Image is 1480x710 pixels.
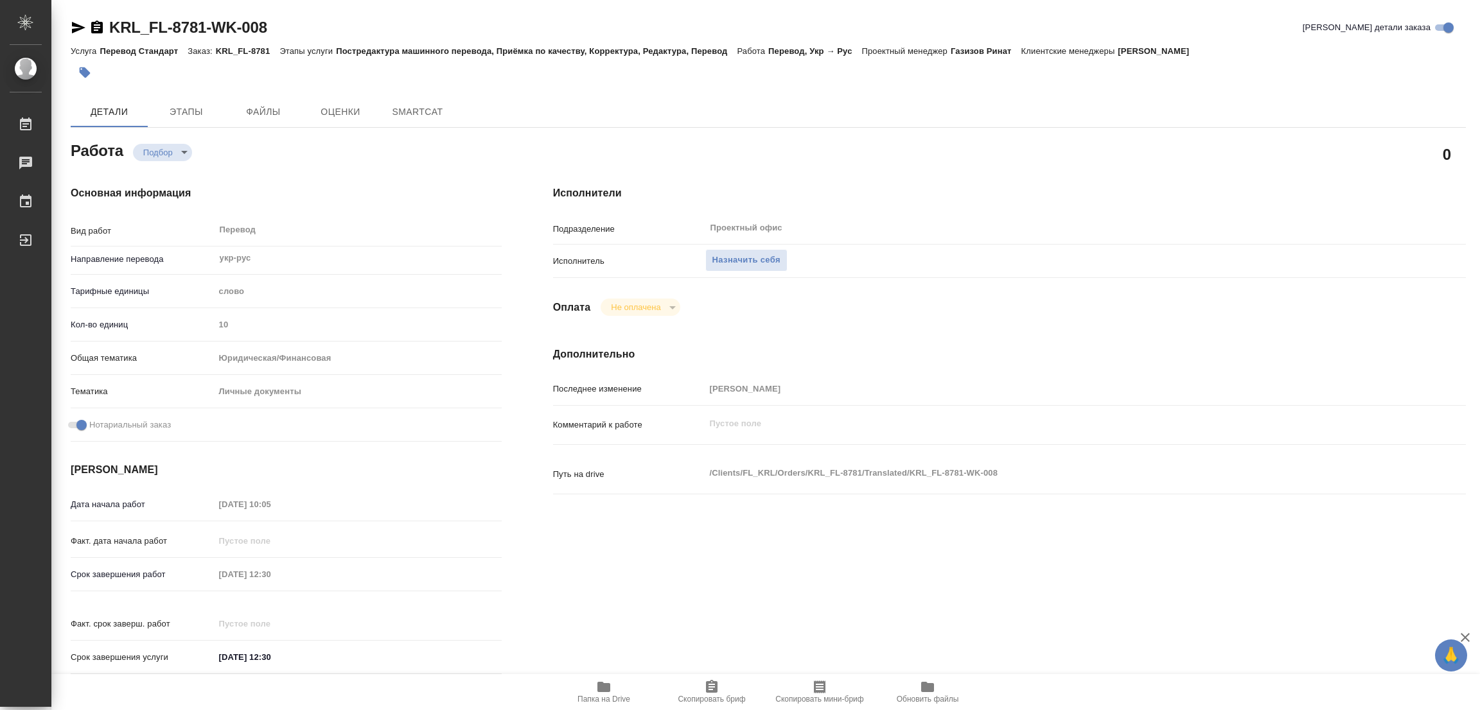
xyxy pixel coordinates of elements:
button: Обновить файлы [874,674,982,710]
button: Скопировать ссылку для ЯМессенджера [71,20,86,35]
p: Перевод, Укр → Рус [768,46,861,56]
p: Путь на drive [553,468,705,481]
button: Назначить себя [705,249,788,272]
p: Срок завершения услуги [71,651,215,664]
p: Работа [737,46,768,56]
button: Скопировать ссылку [89,20,105,35]
span: Папка на Drive [577,695,630,704]
button: Подбор [139,147,177,158]
input: ✎ Введи что-нибудь [215,648,327,666]
span: 🙏 [1440,642,1462,669]
h4: Дополнительно [553,347,1466,362]
a: KRL_FL-8781-WK-008 [109,19,267,36]
h4: Основная информация [71,186,502,201]
p: Кол-во единиц [71,318,215,331]
p: Факт. дата начала работ [71,535,215,548]
p: Проектный менеджер [862,46,951,56]
span: Обновить файлы [897,695,959,704]
button: Скопировать мини-бриф [766,674,874,710]
span: Скопировать мини-бриф [775,695,863,704]
p: Исполнитель [553,255,705,268]
span: SmartCat [387,104,448,120]
h2: Работа [71,138,123,161]
p: Клиентские менеджеры [1021,46,1118,56]
p: Подразделение [553,223,705,236]
div: слово [215,281,502,302]
p: Тарифные единицы [71,285,215,298]
input: Пустое поле [215,565,327,584]
p: KRL_FL-8781 [216,46,280,56]
p: Постредактура машинного перевода, Приёмка по качеству, Корректура, Редактура, Перевод [336,46,737,56]
p: [PERSON_NAME] [1118,46,1199,56]
p: Вид работ [71,225,215,238]
p: Заказ: [188,46,215,56]
button: Добавить тэг [71,58,99,87]
p: Перевод Стандарт [100,46,188,56]
input: Пустое поле [215,532,327,550]
input: Пустое поле [705,379,1390,398]
p: Услуга [71,46,100,56]
input: Пустое поле [215,315,502,334]
p: Газизов Ринат [951,46,1021,56]
h2: 0 [1443,143,1451,165]
div: Подбор [601,299,680,316]
p: Последнее изменение [553,383,705,395]
div: Личные документы [215,381,502,403]
p: Комментарий к работе [553,419,705,431]
p: Дата начала работ [71,498,215,511]
textarea: /Clients/FL_KRL/Orders/KRL_FL-8781/Translated/KRL_FL-8781-WK-008 [705,462,1390,484]
button: 🙏 [1435,639,1467,671]
span: Этапы [155,104,217,120]
button: Папка на Drive [550,674,658,710]
span: Файлы [233,104,294,120]
h4: Исполнители [553,186,1466,201]
input: Пустое поле [215,614,327,633]
p: Тематика [71,385,215,398]
button: Скопировать бриф [658,674,766,710]
p: Факт. срок заверш. работ [71,618,215,630]
span: Оценки [310,104,371,120]
span: Детали [78,104,140,120]
p: Общая тематика [71,352,215,365]
div: Подбор [133,144,192,161]
span: [PERSON_NAME] детали заказа [1303,21,1431,34]
h4: Оплата [553,300,591,315]
div: Юридическая/Финансовая [215,347,502,369]
span: Скопировать бриф [678,695,745,704]
span: Назначить себя [712,253,780,268]
p: Направление перевода [71,253,215,266]
span: Нотариальный заказ [89,419,171,431]
button: Не оплачена [607,302,664,313]
p: Срок завершения работ [71,568,215,581]
input: Пустое поле [215,495,327,514]
p: Этапы услуги [279,46,336,56]
h4: [PERSON_NAME] [71,462,502,478]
